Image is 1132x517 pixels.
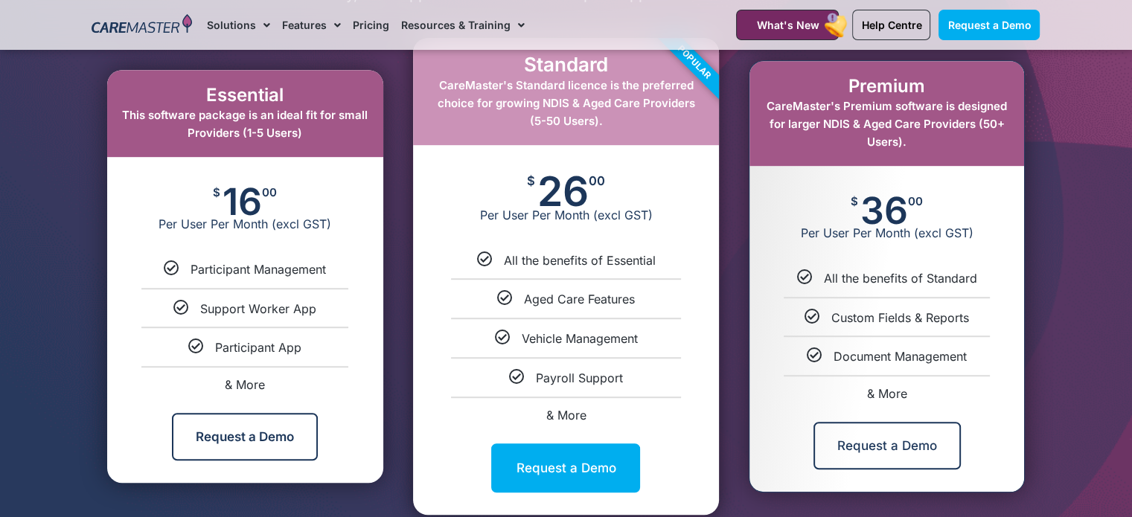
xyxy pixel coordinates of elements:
span: Vehicle Management [521,331,637,346]
span: Custom Fields & Reports [831,310,969,325]
span: 00 [262,187,277,198]
a: Request a Demo [491,443,640,492]
span: Support Worker App [200,301,316,316]
span: Participant App [215,340,301,355]
span: Aged Care Features [524,292,635,306]
span: Participant Management [191,262,326,277]
span: 00 [908,196,923,207]
span: Help Centre [861,19,921,31]
img: CareMaster Logo [92,14,192,36]
h2: Essential [122,85,368,106]
span: Payroll Support [536,370,623,385]
span: CareMaster's Standard licence is the preferred choice for growing NDIS & Aged Care Providers (5-5... [437,78,694,128]
span: & More [546,408,586,423]
span: Per User Per Month (excl GST) [413,208,719,222]
span: 16 [223,187,262,216]
span: This software package is an ideal fit for small Providers (1-5 Users) [122,108,368,140]
a: Help Centre [852,10,930,40]
span: & More [867,386,907,401]
span: $ [527,175,535,187]
span: CareMaster's Premium software is designed for larger NDIS & Aged Care Providers (50+ Users). [767,99,1007,149]
h2: Premium [764,76,1009,97]
span: 26 [537,175,589,208]
span: All the benefits of Essential [503,253,655,268]
span: $ [213,187,220,198]
h2: Standard [428,53,704,76]
span: What's New [756,19,819,31]
a: What's New [736,10,839,40]
span: Per User Per Month (excl GST) [749,225,1024,240]
span: Document Management [834,349,967,364]
span: 36 [860,196,908,225]
span: All the benefits of Standard [824,271,977,286]
span: 00 [589,175,605,187]
a: Request a Demo [172,413,318,460]
a: Request a Demo [938,10,1040,40]
span: Request a Demo [947,19,1031,31]
span: & More [225,377,265,392]
span: $ [851,196,858,207]
span: Per User Per Month (excl GST) [107,216,383,231]
a: Request a Demo [813,422,961,469]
